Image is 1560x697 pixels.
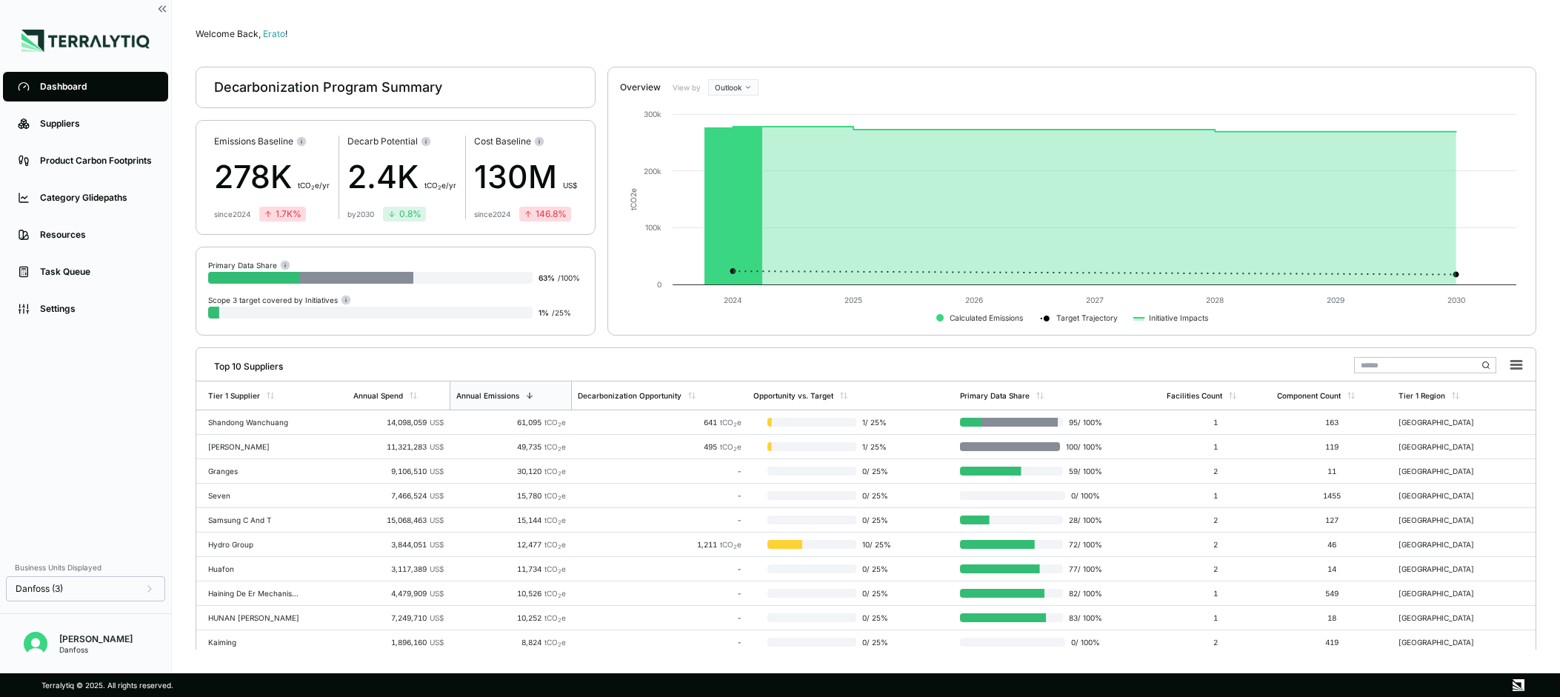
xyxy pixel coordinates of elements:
div: 18 [1277,613,1387,622]
div: 10,526 [456,589,566,598]
span: tCO e [720,540,741,549]
sub: 2 [558,519,561,526]
div: 61,095 [456,418,566,427]
div: 11 [1277,467,1387,476]
div: 119 [1277,442,1387,451]
div: Component Count [1277,391,1341,400]
div: - [578,638,741,647]
label: View by [673,83,702,92]
sub: 2 [438,184,441,191]
span: 0 / 25 % [856,613,896,622]
sub: 2 [558,544,561,550]
text: 2027 [1086,296,1104,304]
div: 1,896,160 [353,638,444,647]
div: Suppliers [40,118,153,130]
sub: 2 [558,495,561,501]
span: US$ [430,516,444,524]
div: - [578,613,741,622]
div: Cost Baseline [474,136,577,147]
div: 49,735 [456,442,566,451]
img: Erato Panayiotou [24,632,47,656]
sub: 2 [558,617,561,624]
span: 59 / 100 % [1063,467,1102,476]
div: Category Glidepaths [40,192,153,204]
div: 11,321,283 [353,442,444,451]
span: 77 / 100 % [1063,564,1102,573]
div: 15,068,463 [353,516,444,524]
span: 1 / 25 % [856,418,896,427]
span: US$ [430,638,444,647]
div: 0.8 % [387,208,421,220]
div: [GEOGRAPHIC_DATA] [1399,564,1493,573]
div: 2 [1167,540,1265,549]
div: 1 [1167,418,1265,427]
div: - [578,589,741,598]
span: 0 / 25 % [856,516,896,524]
div: 163 [1277,418,1387,427]
span: US$ [430,491,444,500]
div: - [578,467,741,476]
div: Opportunity vs. Target [753,391,833,400]
span: tCO e [544,540,566,549]
text: Target Trajectory [1056,313,1118,323]
sub: 2 [558,641,561,648]
span: tCO e [720,442,741,451]
div: Scope 3 target covered by Initiatives [208,294,351,305]
div: 1.7K % [264,208,301,220]
span: US$ [563,181,577,190]
sub: 2 [558,446,561,453]
sub: 2 [733,421,737,428]
div: - [578,516,741,524]
div: Primary Data Share [208,259,290,270]
span: ! [285,28,287,39]
div: Business Units Displayed [6,558,165,576]
span: 82 / 100 % [1063,589,1102,598]
text: 2030 [1447,296,1465,304]
div: 14,098,059 [353,418,444,427]
span: / 25 % [552,308,571,317]
div: Tier 1 Supplier [208,391,260,400]
div: 4,479,909 [353,589,444,598]
span: tCO e [544,442,566,451]
div: Danfoss [59,645,133,654]
div: Dashboard [40,81,153,93]
div: 3,117,389 [353,564,444,573]
div: [GEOGRAPHIC_DATA] [1399,418,1493,427]
span: US$ [430,467,444,476]
div: [PERSON_NAME] [208,442,303,451]
div: 1455 [1277,491,1387,500]
div: Emissions Baseline [214,136,330,147]
text: 2029 [1327,296,1344,304]
div: [GEOGRAPHIC_DATA] [1399,467,1493,476]
div: 1 [1167,589,1265,598]
div: by 2030 [347,210,374,219]
sub: 2 [733,544,737,550]
div: - [578,491,741,500]
div: Resources [40,229,153,241]
sub: 2 [558,593,561,599]
span: tCO e [544,589,566,598]
div: 146.8 % [524,208,567,220]
span: US$ [430,540,444,549]
span: US$ [430,613,444,622]
div: 1 [1167,491,1265,500]
text: 200k [644,167,661,176]
div: 2 [1167,516,1265,524]
div: 278K [214,153,330,201]
div: 549 [1277,589,1387,598]
div: Task Queue [40,266,153,278]
span: 0 / 100 % [1065,491,1102,500]
div: Kaiming [208,638,303,647]
sub: 2 [558,421,561,428]
div: 2 [1167,564,1265,573]
div: Decarbonization Program Summary [214,79,442,96]
div: since 2024 [474,210,510,219]
text: 2024 [724,296,742,304]
div: 641 [578,418,741,427]
span: t CO e/yr [298,181,330,190]
span: 0 / 25 % [856,638,896,647]
span: tCO e [544,467,566,476]
div: 130M [474,153,577,201]
button: Outlook [708,79,759,96]
sub: 2 [311,184,315,191]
